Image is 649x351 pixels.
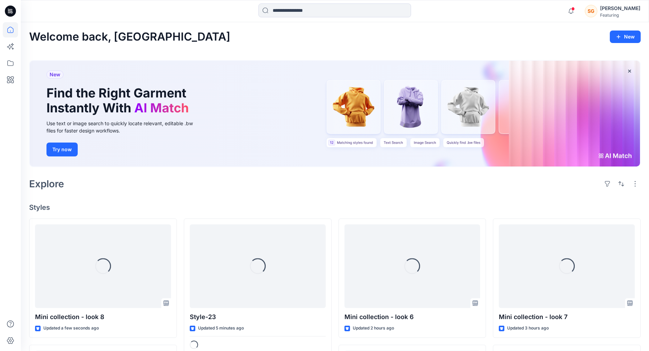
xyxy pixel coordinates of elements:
p: Mini collection - look 8 [35,312,171,322]
span: New [50,70,60,79]
h1: Find the Right Garment Instantly With [46,86,192,115]
h4: Styles [29,203,641,212]
button: Try now [46,143,78,156]
div: Use text or image search to quickly locate relevant, editable .bw files for faster design workflows. [46,120,203,134]
p: Mini collection - look 6 [344,312,480,322]
p: Mini collection - look 7 [499,312,635,322]
button: New [610,31,641,43]
p: Style-23 [190,312,326,322]
div: Featuring [600,12,640,18]
h2: Explore [29,178,64,189]
p: Updated 3 hours ago [507,325,549,332]
h2: Welcome back, [GEOGRAPHIC_DATA] [29,31,230,43]
span: AI Match [134,100,189,115]
div: SG [585,5,597,17]
p: Updated 5 minutes ago [198,325,244,332]
p: Updated 2 hours ago [353,325,394,332]
p: Updated a few seconds ago [43,325,99,332]
div: [PERSON_NAME] [600,4,640,12]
